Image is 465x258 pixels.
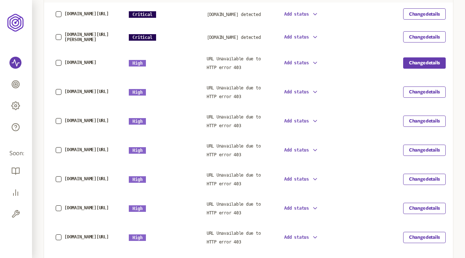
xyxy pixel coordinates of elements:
a: URL Unavailable due to HTTP error 403 [207,200,261,216]
span: Soon: [9,149,23,158]
a: [DOMAIN_NAME][URL] [56,89,109,95]
span: URL Unavailable due to HTTP error 403 [207,56,261,70]
a: [DOMAIN_NAME] detected [207,33,261,40]
span: High [129,176,146,183]
button: Change details [403,57,446,69]
button: Change details [403,31,446,43]
button: Change details [403,174,446,185]
button: [DOMAIN_NAME][URL] [64,11,109,16]
a: [DOMAIN_NAME] detected [207,11,261,17]
span: Critical [129,11,156,18]
a: [DOMAIN_NAME][URL][PERSON_NAME] [56,32,110,42]
a: URL Unavailable due to HTTP error 403 [207,84,261,100]
span: Add status [284,148,309,153]
button: Add status [284,60,318,66]
button: [DOMAIN_NAME][URL][PERSON_NAME] [64,32,110,42]
button: Add status [284,205,318,211]
button: [DOMAIN_NAME] [64,60,96,65]
span: Add status [284,35,309,40]
a: URL Unavailable due to HTTP error 403 [207,55,261,70]
span: High [129,89,146,96]
span: Add status [284,235,309,240]
span: URL Unavailable due to HTTP error 403 [207,85,261,99]
a: [DOMAIN_NAME] [56,60,96,66]
button: Change details [403,203,446,214]
a: URL Unavailable due to HTTP error 403 [207,229,261,245]
span: Add status [284,206,309,211]
button: [DOMAIN_NAME][URL] [64,205,109,210]
button: [DOMAIN_NAME][URL] [64,147,109,152]
button: Add status [284,89,318,95]
span: Add status [284,12,309,17]
span: URL Unavailable due to HTTP error 403 [207,202,261,215]
button: Add status [284,234,318,241]
span: High [129,234,146,241]
span: Add status [284,60,309,65]
a: URL Unavailable due to HTTP error 403 [207,142,261,158]
button: [DOMAIN_NAME][URL] [64,118,109,123]
span: URL Unavailable due to HTTP error 403 [207,144,261,157]
a: [DOMAIN_NAME][URL] [56,176,109,182]
span: Critical [129,34,156,41]
a: [DOMAIN_NAME][URL] [56,147,109,153]
span: High [129,118,146,125]
button: Change details [403,8,446,20]
button: Add status [284,34,318,40]
a: [DOMAIN_NAME][URL] [56,234,109,240]
button: [DOMAIN_NAME][URL] [64,234,109,239]
span: URL Unavailable due to HTTP error 403 [207,114,261,128]
button: Add status [284,11,318,17]
button: Add status [284,147,318,153]
span: High [129,60,146,66]
span: URL Unavailable due to HTTP error 403 [207,173,261,186]
button: Change details [403,145,446,156]
span: URL Unavailable due to HTTP error 403 [207,231,261,245]
a: URL Unavailable due to HTTP error 403 [207,171,261,187]
a: URL Unavailable due to HTTP error 403 [207,113,261,129]
button: [DOMAIN_NAME][URL] [64,89,109,94]
a: [DOMAIN_NAME][URL] [56,11,109,17]
button: Change details [403,86,446,98]
span: Add status [284,118,309,124]
span: [DOMAIN_NAME] detected [207,35,261,40]
span: Add status [284,177,309,182]
a: [DOMAIN_NAME][URL] [56,205,109,211]
span: High [129,205,146,212]
button: Add status [284,118,318,124]
span: Add status [284,89,309,94]
button: Change details [403,116,446,127]
button: Add status [284,176,318,182]
button: [DOMAIN_NAME][URL] [64,176,109,181]
span: [DOMAIN_NAME] detected [207,12,261,17]
a: [DOMAIN_NAME][URL] [56,118,109,124]
span: High [129,147,146,154]
button: Change details [403,232,446,243]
